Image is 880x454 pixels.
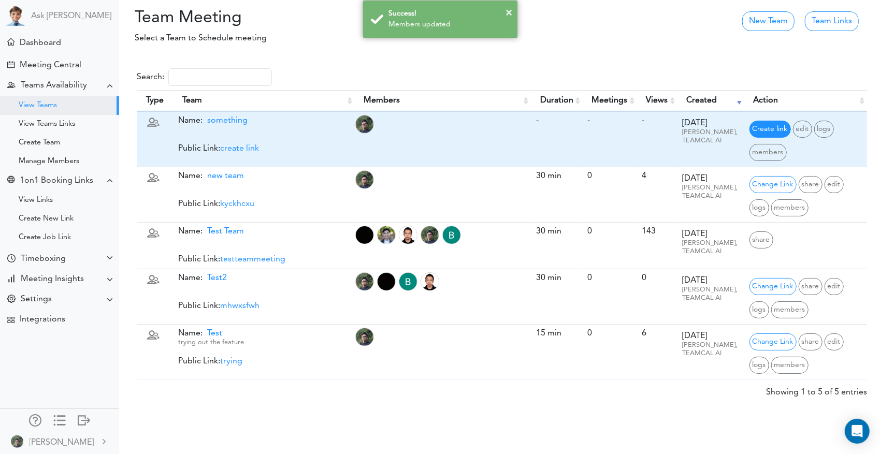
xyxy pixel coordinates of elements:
small: [PERSON_NAME], TEAMCAL AI [683,184,738,199]
span: Name: [178,329,222,338]
span: Private [147,230,160,242]
th: Created: activate to sort column ascending [677,90,744,111]
span: Team Details [814,121,834,138]
span: Edit Team [793,121,812,138]
div: 6 [642,329,672,339]
div: View Links [19,198,53,203]
small: [PERSON_NAME], TEAMCAL AI [683,129,738,144]
img: Lanhui Chen/lanhuichen001@gmail.com - Employee [355,272,374,291]
div: Timeboxing [21,254,66,264]
div: [DATE] [683,174,739,200]
span: change member [771,199,809,216]
img: Thai An Le/thaianle.work@gmail.com - SWE Intern [377,226,396,244]
span: Team Details [749,301,769,318]
img: Lanhui Chen/lanhuichen001@gmail.com - Employee [355,170,374,189]
span: Test [203,329,222,338]
span: Name: [178,116,248,125]
div: [PERSON_NAME] [30,436,94,449]
div: Teams Availability [21,81,87,91]
div: 1on1 Booking Links [20,176,93,186]
div: 143 [642,227,672,237]
div: Show only icons [53,414,66,424]
th: Duration: activate to sort column ascending [531,90,583,111]
img: Jagi Singh/jagik22@gmail.com - Employee [377,272,396,291]
small: [PERSON_NAME], TEAMCAL AI [683,286,738,301]
span: new team [203,172,244,180]
img: Ranxin Li/ranxinli2024@gmail.com - Employee [399,226,417,244]
div: Public Link: [178,171,349,209]
small: trying out the feature [178,339,244,346]
span: Share Link [749,231,773,248]
div: 30 min [536,171,578,181]
span: something [203,116,248,125]
div: Dashboard [20,38,61,48]
span: Share Link [799,333,823,350]
div: Meeting Insights [21,274,84,284]
div: 0 [588,171,632,181]
a: Change side menu [53,414,66,429]
span: Edit Public link for Team Calendar [749,333,797,350]
button: × [506,5,513,21]
div: [DATE] [683,276,739,302]
a: [PERSON_NAME] [1,430,118,453]
span: Edit Team [825,278,844,295]
a: mhwxsfwh [220,302,259,310]
th: Team: activate to sort column ascending [173,90,354,111]
div: View Teams [19,103,57,108]
span: Create Public link for Team Calendar [220,144,259,153]
div: 0 [588,227,632,237]
div: Log out [78,414,90,424]
label: Search: [137,68,272,86]
input: Search: [168,68,272,86]
span: Name: [178,227,244,236]
span: Private [147,119,160,131]
img: 9k= [11,435,23,448]
div: TEAMCAL AI Workflow Apps [7,316,15,324]
div: Public Link: [178,329,349,367]
span: Share Link [799,176,823,193]
small: [PERSON_NAME], TEAMCAL AI [683,342,738,357]
div: Time Your Goals [7,254,16,264]
th: Members: activate to sort column ascending [355,90,531,111]
span: Edit Public link for Team Calendar [749,278,797,295]
div: 30 min [536,273,578,283]
img: Ranxin Li/ranxinli2024@gmail.com - Employee [421,272,439,291]
span: Edit Team [825,176,844,193]
span: change member [771,357,809,374]
div: Meeting Central [20,61,81,70]
span: Private [147,174,160,187]
div: - [642,116,672,126]
th: Type [137,90,173,111]
div: 4 [642,171,672,181]
div: Meeting Dashboard [7,38,15,46]
div: View Teams Links [19,122,75,127]
div: Public Link: [178,227,349,265]
p: Select a Team to Schedule meeting [127,32,660,45]
span: Team Details [749,357,769,374]
span: Test2 [203,274,227,282]
div: - [536,116,578,126]
div: Create Team [19,140,60,145]
div: Public Link: [178,273,349,311]
a: trying [220,357,242,365]
span: Test Team [203,227,244,236]
img: Lanhui Chen/lanhuichen001@gmail.com - Employee [355,328,374,346]
span: Name: [178,172,244,180]
div: Settings [21,295,52,304]
div: [DATE] [683,119,739,145]
div: Create Meeting [7,61,15,68]
a: kyckhcxu [220,200,254,208]
div: - [588,116,632,126]
span: Share Link [799,278,823,295]
div: Success! [389,8,510,19]
div: Manage Members and Externals [29,414,41,424]
span: Team Details [749,199,769,216]
div: Create Job Link [19,235,71,240]
img: Bennett Nguyen/bennett.nguyen@gmail.com - Employee [399,272,417,291]
th: Views: activate to sort column ascending [637,90,677,111]
img: Lanhui Chen/lanhuichen001@gmail.com - Employee [355,115,374,134]
div: 30 min [536,227,578,237]
span: change member [771,301,809,318]
div: [DATE] [683,229,739,256]
span: Edit Team [825,333,844,350]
